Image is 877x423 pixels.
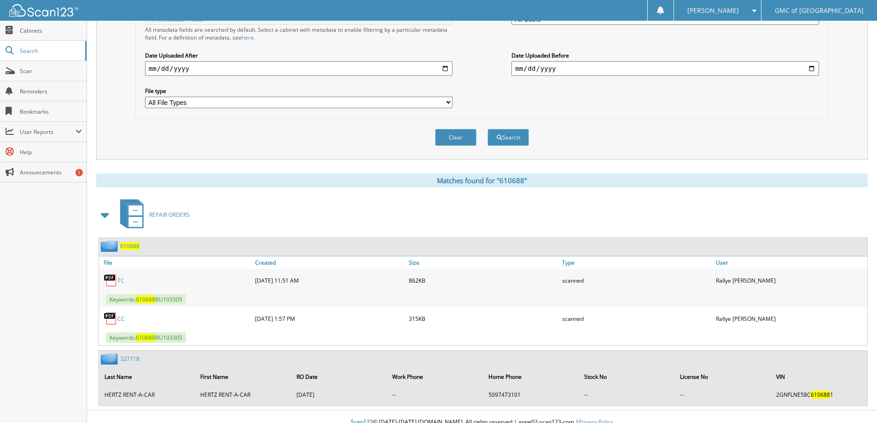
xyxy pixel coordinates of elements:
span: [PERSON_NAME] [687,8,739,13]
div: 1 [76,169,83,176]
a: REPAIR ORDERS [115,197,190,233]
th: VIN [772,367,866,386]
div: 862KB [407,271,560,290]
img: folder2.png [101,240,120,252]
span: User Reports [20,128,76,136]
td: -- [675,387,770,402]
span: 610688 [136,296,155,303]
img: PDF.png [104,273,117,287]
th: Last Name [100,367,195,386]
th: License No [675,367,770,386]
th: Home Phone [484,367,579,386]
label: File type [145,87,453,95]
span: Scan [20,67,82,75]
label: Date Uploaded After [145,52,453,59]
td: -- [388,387,482,402]
a: Created [253,256,407,269]
span: Announcements [20,168,82,176]
th: RO Date [292,367,387,386]
a: here [242,34,254,41]
label: Date Uploaded Before [511,52,819,59]
div: 315KB [407,309,560,328]
span: Search [20,47,81,55]
span: 610688 [811,391,830,399]
div: [DATE] 1:57 PM [253,309,407,328]
td: 5097473101 [484,387,579,402]
a: User [714,256,867,269]
span: Cabinets [20,27,82,35]
span: Reminders [20,87,82,95]
span: 610688 [136,334,155,342]
th: Work Phone [388,367,482,386]
div: Rallye [PERSON_NAME] [714,309,867,328]
td: HERTZ RENT-A-CAR [100,387,195,402]
span: Keywords: BU103305 [106,294,186,305]
div: Matches found for "610688" [96,174,868,187]
button: Clear [435,129,476,146]
a: File [99,256,253,269]
img: PDF.png [104,312,117,325]
td: HERTZ RENT-A-CAR [196,387,290,402]
span: Keywords: BU103305 [106,332,186,343]
td: -- [580,387,674,402]
div: All metadata fields are searched by default. Select a cabinet with metadata to enable filtering b... [145,26,453,41]
input: start [145,61,453,76]
span: Bookmarks [20,108,82,116]
div: scanned [560,309,714,328]
a: 327718 [120,355,139,363]
div: scanned [560,271,714,290]
span: GMC of [GEOGRAPHIC_DATA] [775,8,864,13]
a: CC [117,315,125,323]
td: [DATE] [292,387,387,402]
input: end [511,61,819,76]
th: Stock No [580,367,674,386]
img: folder2.png [101,353,120,365]
button: Search [488,129,529,146]
a: Type [560,256,714,269]
a: Size [407,256,560,269]
div: [DATE] 11:51 AM [253,271,407,290]
span: Help [20,148,82,156]
th: First Name [196,367,290,386]
a: TC [117,277,124,284]
a: 610688 [120,242,139,250]
span: REPAIR ORDERS [149,211,190,219]
img: scan123-logo-white.svg [9,4,78,17]
div: Rallye [PERSON_NAME] [714,271,867,290]
td: 2GNFLNE58C 1 [772,387,866,402]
